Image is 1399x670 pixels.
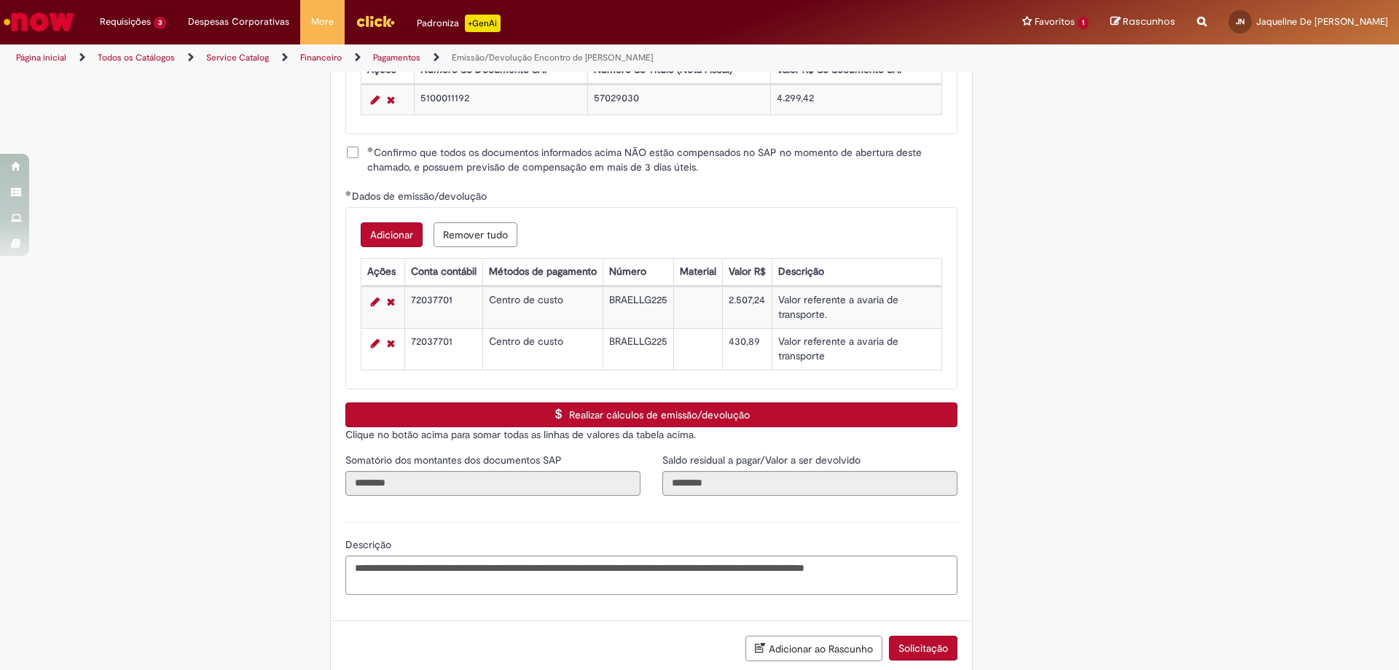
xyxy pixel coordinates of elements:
[1110,15,1175,29] a: Rascunhos
[367,145,957,174] span: Confirmo que todos os documentos informados acima NÃO estão compensados no SAP no momento de aber...
[361,258,404,285] th: Ações
[482,258,603,285] th: Métodos de pagamento
[1078,17,1089,29] span: 1
[770,85,941,114] td: 4.299,42
[11,44,922,71] ul: Trilhas de página
[603,258,673,285] th: Número
[772,258,941,285] th: Descrição
[1,7,77,36] img: ServiceNow
[300,52,342,63] a: Financeiro
[367,335,383,352] a: Editar Linha 2
[361,222,423,247] button: Adicionar uma linha para Dados de emissão/devolução
[383,91,399,109] a: Remover linha 1
[603,287,673,328] td: BRAELLG225
[889,636,957,661] button: Solicitação
[98,52,175,63] a: Todos os Catálogos
[352,190,490,203] span: Dados de emissão/devolução
[417,15,501,32] div: Padroniza
[414,85,587,114] td: 5100011192
[673,258,722,285] th: Material
[345,190,352,196] span: Obrigatório Preenchido
[345,453,565,467] label: Somente leitura - Somatório dos montantes dos documentos SAP
[772,328,941,370] td: Valor referente a avaria de transporte
[1256,15,1388,28] span: Jaqueline De [PERSON_NAME]
[367,91,383,109] a: Editar Linha 1
[383,335,399,352] a: Remover linha 2
[482,287,603,328] td: Centro de custo
[345,471,640,496] input: Somatório dos montantes dos documentos SAP
[383,293,399,311] a: Remover linha 1
[722,287,772,328] td: 2.507,24
[772,287,941,328] td: Valor referente a avaria de transporte.
[404,258,482,285] th: Conta contábil
[367,147,374,152] span: Obrigatório Preenchido
[356,10,395,32] img: click_logo_yellow_360x200.png
[100,15,151,29] span: Requisições
[206,52,269,63] a: Service Catalog
[1123,15,1175,28] span: Rascunhos
[587,85,770,114] td: 57029030
[722,258,772,285] th: Valor R$
[465,15,501,32] p: +GenAi
[16,52,66,63] a: Página inicial
[1236,17,1245,26] span: JN
[373,52,420,63] a: Pagamentos
[662,471,957,496] input: Saldo residual a pagar/Valor a ser devolvido
[662,453,863,467] span: Somente leitura - Saldo residual a pagar/Valor a ser devolvido
[367,293,383,311] a: Editar Linha 1
[345,453,565,467] span: Somente leitura - Somatório dos montantes dos documentos SAP
[404,287,482,328] td: 72037701
[662,453,863,467] label: Somente leitura - Saldo residual a pagar/Valor a ser devolvido
[345,402,957,427] button: Realizar cálculos de emissão/devolução
[722,328,772,370] td: 430,89
[603,328,673,370] td: BRAELLG225
[154,17,166,29] span: 3
[311,15,334,29] span: More
[452,52,653,63] a: Emissão/Devolução Encontro de [PERSON_NAME]
[345,427,957,442] p: Clique no botão acima para somar todas as linhas de valores da tabela acima.
[482,328,603,370] td: Centro de custo
[434,222,517,247] button: Remover todas as linhas de Dados de emissão/devolução
[1035,15,1075,29] span: Favoritos
[188,15,289,29] span: Despesas Corporativas
[345,556,957,595] textarea: Descrição
[745,636,882,661] button: Adicionar ao Rascunho
[404,328,482,370] td: 72037701
[345,538,394,551] span: Descrição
